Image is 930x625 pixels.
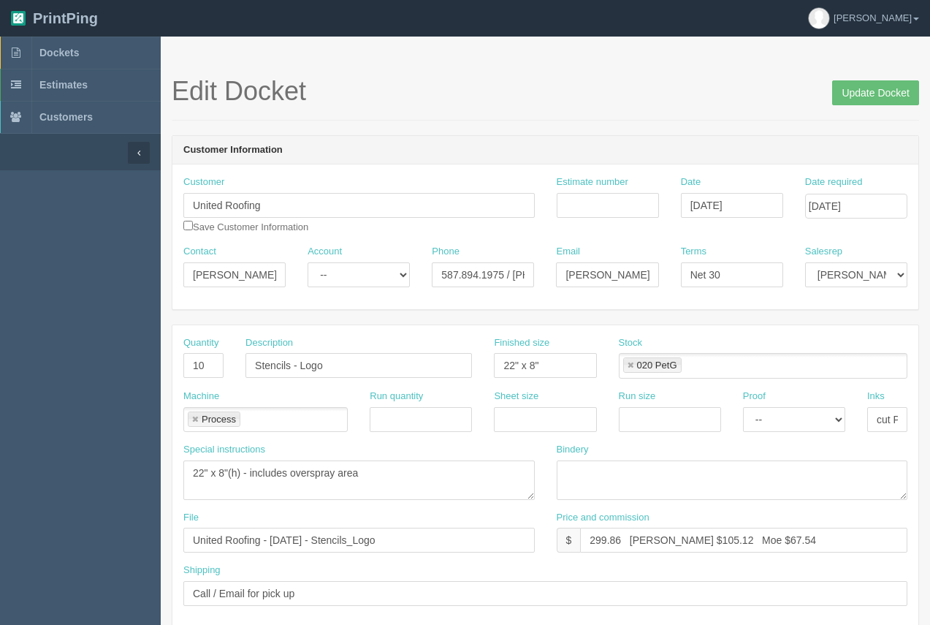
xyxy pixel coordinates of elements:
span: Estimates [39,79,88,91]
label: Inks [867,390,885,404]
input: Update Docket [832,80,919,105]
label: Stock [619,336,643,350]
label: Terms [681,245,706,259]
img: avatar_default-7531ab5dedf162e01f1e0bb0964e6a185e93c5c22dfe317fb01d7f8cd2b1632c.jpg [809,8,829,29]
label: Quantity [183,336,218,350]
label: Special instructions [183,443,265,457]
label: File [183,511,199,525]
label: Run quantity [370,390,423,404]
label: Salesrep [805,245,842,259]
div: $ [557,528,581,553]
label: Description [245,336,293,350]
label: Date required [805,175,863,189]
label: Machine [183,390,219,404]
div: 020 PetG [637,360,677,370]
label: Shipping [183,564,221,577]
span: Customers [39,111,93,123]
label: Phone [432,245,460,259]
label: Customer [183,175,224,189]
label: Email [556,245,580,259]
textarea: 22" x 8"(h) - includes overspray area [183,461,535,500]
label: Proof [743,390,766,404]
label: Bindery [557,443,589,457]
label: Run size [619,390,656,404]
label: Estimate number [557,175,628,189]
input: Enter customer name [183,193,535,218]
label: Price and commission [557,511,649,525]
label: Account [308,245,342,259]
span: Dockets [39,47,79,58]
div: Process [202,414,236,424]
img: logo-3e63b451c926e2ac314895c53de4908e5d424f24456219fb08d385ab2e579770.png [11,11,26,26]
div: Save Customer Information [183,175,535,234]
label: Sheet size [494,390,538,404]
label: Finished size [494,336,549,350]
label: Date [681,175,701,189]
label: Contact [183,245,216,259]
header: Customer Information [172,136,918,165]
h1: Edit Docket [172,77,919,106]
